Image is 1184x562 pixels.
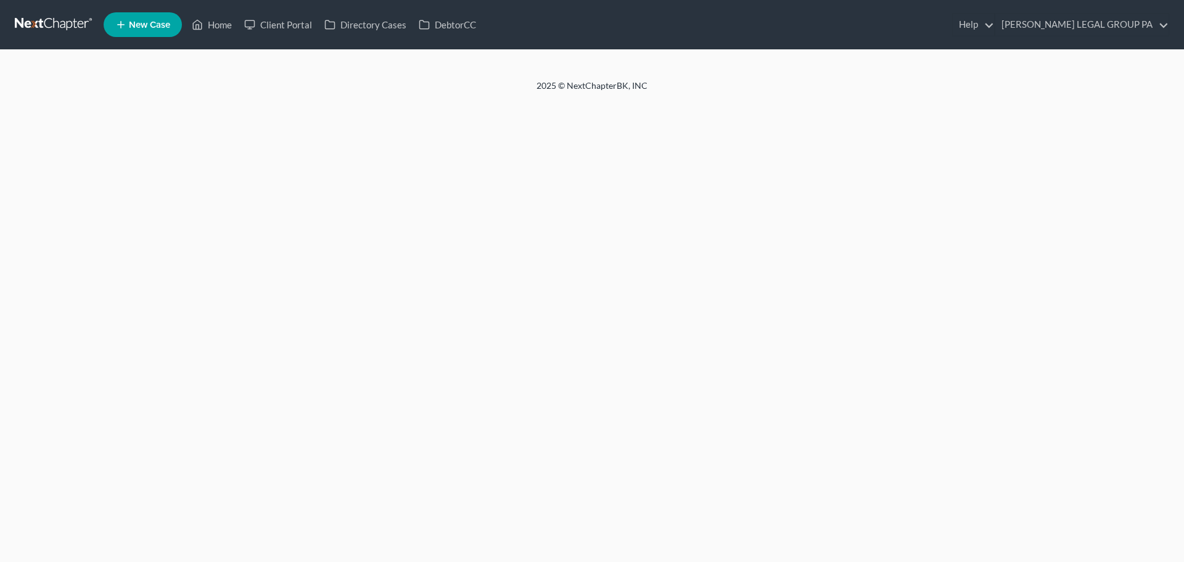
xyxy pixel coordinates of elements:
a: Directory Cases [318,14,413,36]
a: Home [186,14,238,36]
a: [PERSON_NAME] LEGAL GROUP PA [995,14,1169,36]
div: 2025 © NextChapterBK, INC [240,80,943,102]
new-legal-case-button: New Case [104,12,182,37]
a: DebtorCC [413,14,482,36]
a: Help [953,14,994,36]
a: Client Portal [238,14,318,36]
